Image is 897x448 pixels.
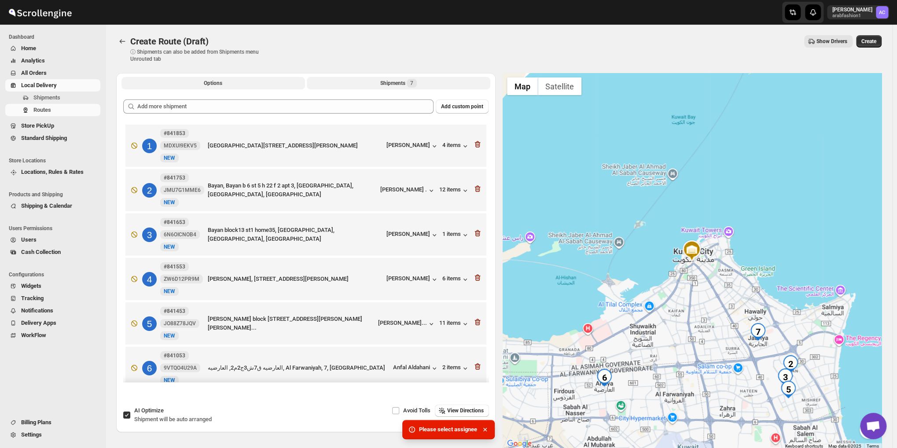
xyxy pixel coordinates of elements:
span: Delivery Apps [21,319,56,326]
div: 3 [142,228,157,242]
div: 4 [142,272,157,286]
span: Store PickUp [21,122,54,129]
span: 6N6OICNOB4 [164,231,196,238]
button: Show street map [507,77,538,95]
button: Widgets [5,280,100,292]
button: Notifications [5,305,100,317]
b: #841553 [164,264,185,270]
span: Add custom point [441,103,483,110]
button: Selected Shipments [307,77,490,89]
span: JMU7G1MME6 [164,187,201,194]
button: Users [5,234,100,246]
span: Tracking [21,295,44,301]
b: #841653 [164,219,185,225]
span: Settings [21,431,42,438]
button: [PERSON_NAME] [386,142,439,151]
div: 1 items [442,231,470,239]
span: NEW [164,288,175,294]
span: NEW [164,333,175,339]
span: Routes [33,106,51,113]
button: Create [856,35,882,48]
span: All Orders [21,70,47,76]
button: Routes [5,104,100,116]
span: Store Locations [9,157,101,164]
div: 2 [142,183,157,198]
div: 2 [782,355,799,373]
img: ScrollEngine [7,1,73,23]
button: Add custom point [436,99,489,114]
button: Anfal Aldahani [393,364,439,373]
span: Standard Shipping [21,135,67,141]
p: arabfashion1 [832,13,872,18]
div: 3 [776,368,794,386]
button: Map camera controls [860,421,877,439]
div: Selected Shipments [116,92,496,386]
button: Shipments [5,92,100,104]
span: Shipments [33,94,60,101]
span: Products and Shipping [9,191,101,198]
div: 6 [596,369,613,386]
p: [PERSON_NAME] [832,6,872,13]
button: Home [5,42,100,55]
div: [GEOGRAPHIC_DATA][STREET_ADDRESS][PERSON_NAME] [208,141,383,150]
div: Shipments [380,79,417,88]
button: Routes [116,35,129,48]
div: 5 [779,381,797,398]
button: All Route Options [121,77,305,89]
div: 6 [142,361,157,375]
span: Analytics [21,57,45,64]
button: Delivery Apps [5,317,100,329]
span: Billing Plans [21,419,51,426]
button: 12 items [439,186,470,195]
div: Bayan, Bayan b 6 st 5 h 22 f 2 apt 3, [GEOGRAPHIC_DATA], [GEOGRAPHIC_DATA], [GEOGRAPHIC_DATA] [208,181,377,199]
p: ⓘ Shipments can also be added from Shipments menu Unrouted tab [130,48,269,62]
span: Show Drivers [816,38,847,45]
button: Billing Plans [5,416,100,429]
button: Tracking [5,292,100,305]
span: Abizer Chikhly [876,6,888,18]
button: User menu [827,5,889,19]
div: [PERSON_NAME] block [STREET_ADDRESS][PERSON_NAME][PERSON_NAME]... [208,315,375,332]
button: WorkFlow [5,329,100,342]
span: Locations, Rules & Rates [21,169,84,175]
span: Notifications [21,307,53,314]
button: 4 items [442,142,470,151]
span: Shipment will be auto arranged [134,416,212,422]
span: NEW [164,244,175,250]
a: Open chat [860,413,886,439]
button: Show satellite imagery [538,77,581,95]
span: AI Optimize [134,407,164,414]
b: #841753 [164,175,185,181]
span: Create [861,38,876,45]
button: Cash Collection [5,246,100,258]
button: [PERSON_NAME] . [380,186,436,195]
span: NEW [164,377,175,383]
div: 7 [749,323,767,341]
div: العارضيه ق7ش3ج2م2, العارضيه, Al Farwaniyah, 7, [GEOGRAPHIC_DATA] [208,364,390,372]
span: Cash Collection [21,249,61,255]
span: MDXUI9EKV5 [164,142,197,149]
div: [PERSON_NAME] [386,231,439,239]
span: Widgets [21,283,41,289]
div: [PERSON_NAME]... [378,319,427,326]
span: Users Permissions [9,225,101,232]
text: AC [879,10,885,15]
div: 1 [142,139,157,153]
span: JO88Z78JQV [164,320,196,327]
button: Locations, Rules & Rates [5,166,100,178]
button: [PERSON_NAME]... [378,319,436,328]
input: Add more shipment [137,99,434,114]
button: [PERSON_NAME] [386,275,439,284]
span: Local Delivery [21,82,57,88]
span: Home [21,45,36,51]
button: 11 items [439,319,470,328]
span: ZW6D12PR9M [164,275,199,283]
button: Analytics [5,55,100,67]
div: [PERSON_NAME], [STREET_ADDRESS][PERSON_NAME] [208,275,383,283]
